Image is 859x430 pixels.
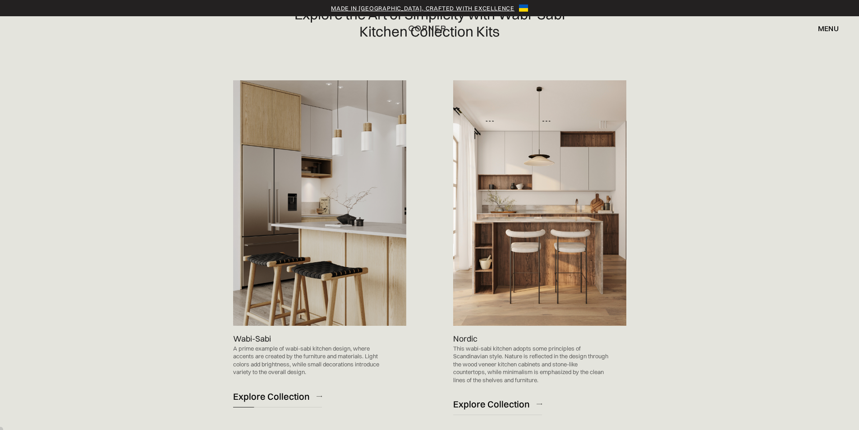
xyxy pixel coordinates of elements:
p: Wabi-Sabi [233,333,271,345]
p: Nordic [453,333,478,345]
div: Explore Collection [453,398,530,410]
div: menu [809,21,839,36]
a: home [397,23,462,34]
a: Explore Collection [233,385,322,407]
div: menu [818,25,839,32]
p: This wabi-sabi kitchen adopts some principles of Scandinavian style. Nature is reflected in the d... [453,345,608,384]
a: Explore Collection [453,393,542,415]
a: Made in [GEOGRAPHIC_DATA], crafted with excellence [331,4,514,13]
p: A prime example of wabi-sabi kitchen design, where accents are created by the furniture and mater... [233,345,388,376]
div: Explore Collection [233,390,310,402]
